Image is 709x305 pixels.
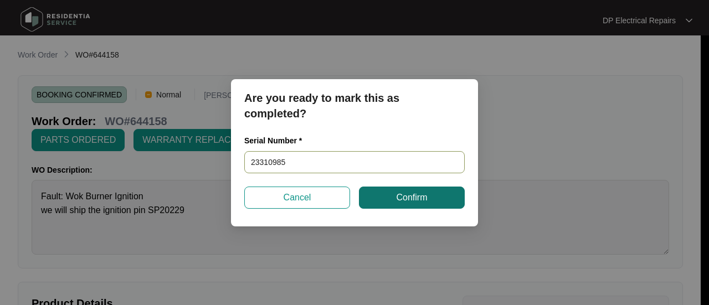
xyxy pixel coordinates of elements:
p: Are you ready to mark this as [244,90,465,106]
button: Confirm [359,187,465,209]
span: Cancel [284,191,311,204]
span: Confirm [396,191,427,204]
label: Serial Number * [244,135,310,146]
p: completed? [244,106,465,121]
button: Cancel [244,187,350,209]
